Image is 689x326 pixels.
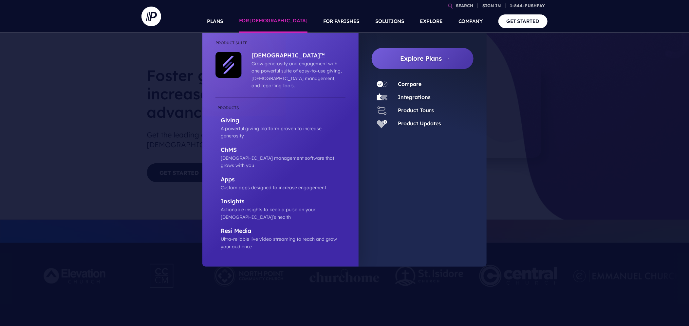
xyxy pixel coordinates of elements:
img: Compare - Icon [377,79,387,90]
p: [DEMOGRAPHIC_DATA] management software that grows with you [221,154,345,169]
img: ChurchStaq™ - Icon [215,52,242,78]
p: [DEMOGRAPHIC_DATA]™ [251,52,342,60]
a: Product Updates - Icon [372,118,393,129]
a: Giving A powerful giving platform proven to increase generosity [215,104,345,140]
li: Product Suite [215,39,345,52]
p: Grow generosity and engagement with one powerful suite of easy-to-use giving, [DEMOGRAPHIC_DATA] ... [251,60,342,90]
a: COMPANY [458,10,483,33]
p: Custom apps designed to increase engagement [221,184,345,191]
img: Product Updates - Icon [377,118,387,129]
a: FOR PARISHES [323,10,360,33]
p: Insights [221,198,345,206]
a: Product Updates [398,120,441,127]
p: ChMS [221,146,345,154]
a: Apps Custom apps designed to increase engagement [215,176,345,192]
a: GET STARTED [498,14,548,28]
p: Resi Media [221,227,345,235]
a: [DEMOGRAPHIC_DATA]™ Grow generosity and engagement with one powerful suite of easy-to-use giving,... [242,52,342,90]
a: Compare [398,81,421,87]
p: Actionable insights to keep a pulse on your [DEMOGRAPHIC_DATA]’s health [221,206,345,221]
a: Product Tours - Icon [372,105,393,116]
a: Product Tours [398,107,434,113]
a: Resi Media Ultra-reliable live video streaming to reach and grow your audience [215,227,345,250]
img: Product Tours - Icon [377,105,387,116]
p: Giving [221,117,345,125]
a: Insights Actionable insights to keep a pulse on your [DEMOGRAPHIC_DATA]’s health [215,198,345,221]
a: SOLUTIONS [375,10,404,33]
a: PLANS [207,10,224,33]
p: Ultra-reliable live video streaming to reach and grow your audience [221,235,345,250]
img: Integrations - Icon [377,92,387,103]
a: Integrations [398,94,431,100]
a: FOR [DEMOGRAPHIC_DATA] [239,10,307,33]
a: Explore Plans → [377,48,474,69]
p: Apps [221,176,345,184]
a: Integrations - Icon [372,92,393,103]
p: A powerful giving platform proven to increase generosity [221,125,345,140]
a: ChMS [DEMOGRAPHIC_DATA] management software that grows with you [215,146,345,169]
a: EXPLORE [420,10,443,33]
a: Compare - Icon [372,79,393,90]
